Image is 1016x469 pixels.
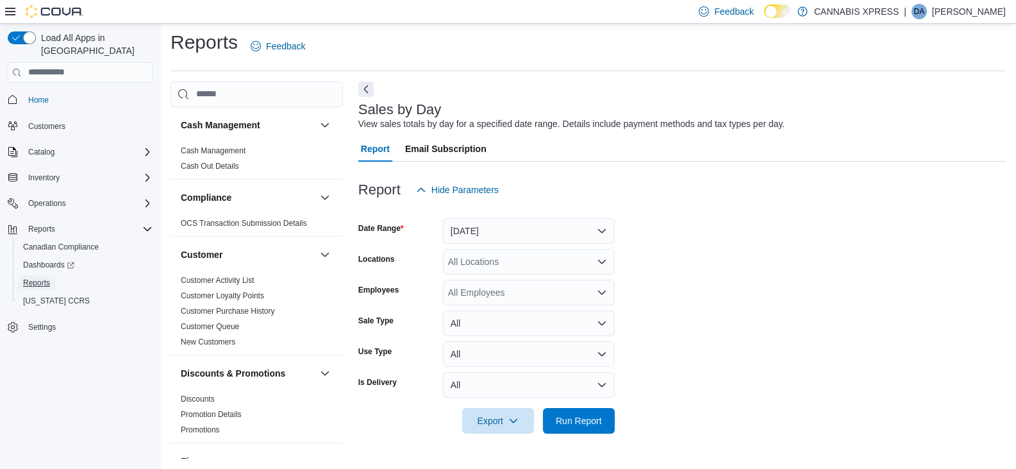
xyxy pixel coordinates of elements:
[405,136,487,162] span: Email Subscription
[181,276,254,285] a: Customer Activity List
[171,216,343,236] div: Compliance
[358,182,401,198] h3: Report
[171,391,343,443] div: Discounts & Promotions
[462,408,534,434] button: Export
[556,414,602,427] span: Run Report
[8,85,153,370] nav: Complex example
[317,190,333,205] button: Compliance
[23,296,90,306] span: [US_STATE] CCRS
[181,455,315,468] button: Finance
[443,372,615,398] button: All
[13,238,158,256] button: Canadian Compliance
[181,321,239,332] span: Customer Queue
[543,408,615,434] button: Run Report
[23,196,71,211] button: Operations
[23,92,54,108] a: Home
[18,293,95,309] a: [US_STATE] CCRS
[3,169,158,187] button: Inventory
[3,143,158,161] button: Catalog
[932,4,1006,19] p: [PERSON_NAME]
[181,394,215,404] span: Discounts
[181,307,275,316] a: Customer Purchase History
[28,224,55,234] span: Reports
[23,170,65,185] button: Inventory
[23,144,153,160] span: Catalog
[181,410,242,419] a: Promotion Details
[181,337,235,347] span: New Customers
[764,18,765,19] span: Dark Mode
[23,320,61,335] a: Settings
[181,146,246,155] a: Cash Management
[23,119,71,134] a: Customers
[23,278,50,288] span: Reports
[23,118,153,134] span: Customers
[171,273,343,355] div: Customer
[358,346,392,357] label: Use Type
[246,33,310,59] a: Feedback
[181,248,222,261] h3: Customer
[3,318,158,336] button: Settings
[181,275,254,286] span: Customer Activity List
[18,257,153,273] span: Dashboards
[181,367,315,380] button: Discounts & Promotions
[181,248,315,261] button: Customer
[28,322,56,332] span: Settings
[181,291,264,301] span: Customer Loyalty Points
[814,4,899,19] p: CANNABIS XPRESS
[597,257,607,267] button: Open list of options
[358,254,395,264] label: Locations
[912,4,927,19] div: Daysha Amos
[181,455,215,468] h3: Finance
[358,117,785,131] div: View sales totals by day for a specified date range. Details include payment methods and tax type...
[13,292,158,310] button: [US_STATE] CCRS
[266,40,305,53] span: Feedback
[181,291,264,300] a: Customer Loyalty Points
[13,274,158,292] button: Reports
[18,293,153,309] span: Washington CCRS
[181,191,315,204] button: Compliance
[181,322,239,331] a: Customer Queue
[181,119,260,132] h3: Cash Management
[23,242,99,252] span: Canadian Compliance
[358,316,394,326] label: Sale Type
[597,287,607,298] button: Open list of options
[181,146,246,156] span: Cash Management
[171,143,343,179] div: Cash Management
[28,95,49,105] span: Home
[181,191,231,204] h3: Compliance
[181,337,235,346] a: New Customers
[181,161,239,171] span: Cash Out Details
[714,5,753,18] span: Feedback
[317,117,333,133] button: Cash Management
[28,121,65,132] span: Customers
[181,162,239,171] a: Cash Out Details
[23,260,74,270] span: Dashboards
[18,257,79,273] a: Dashboards
[181,219,307,228] a: OCS Transaction Submission Details
[23,221,153,237] span: Reports
[181,425,220,435] span: Promotions
[904,4,906,19] p: |
[23,319,153,335] span: Settings
[443,218,615,244] button: [DATE]
[26,5,83,18] img: Cova
[13,256,158,274] a: Dashboards
[443,341,615,367] button: All
[18,275,55,291] a: Reports
[23,92,153,108] span: Home
[28,198,66,209] span: Operations
[23,196,153,211] span: Operations
[181,409,242,420] span: Promotion Details
[443,311,615,336] button: All
[3,194,158,212] button: Operations
[18,239,153,255] span: Canadian Compliance
[181,425,220,434] a: Promotions
[431,183,499,196] span: Hide Parameters
[317,454,333,469] button: Finance
[23,170,153,185] span: Inventory
[358,102,442,117] h3: Sales by Day
[3,90,158,109] button: Home
[181,119,315,132] button: Cash Management
[28,147,54,157] span: Catalog
[3,220,158,238] button: Reports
